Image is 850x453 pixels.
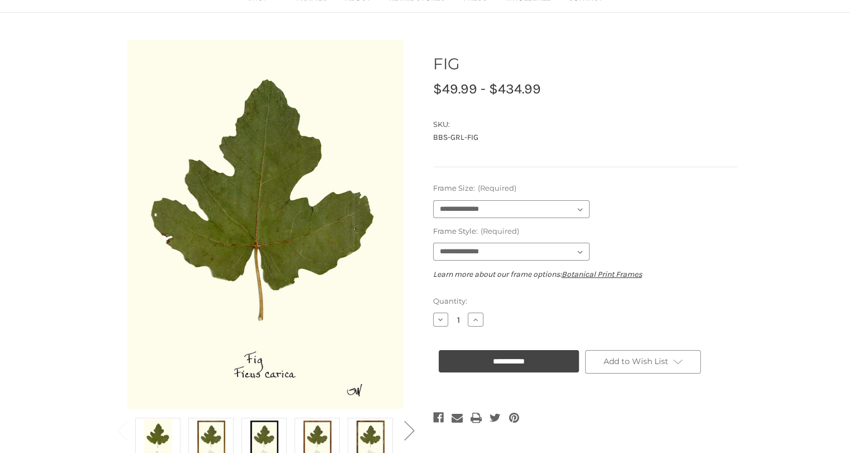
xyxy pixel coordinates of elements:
label: Quantity: [433,296,737,307]
button: Go to slide 2 of 2 [111,413,133,447]
p: Learn more about our frame options: [433,268,737,280]
h1: FIG [433,52,737,75]
label: Frame Size: [433,183,737,194]
span: Add to Wish List [603,356,668,366]
a: Botanical Print Frames [562,270,642,279]
span: Go to slide 2 of 2 [117,447,127,448]
a: Add to Wish List [585,350,701,374]
a: Print [471,410,482,426]
label: Frame Style: [433,226,737,237]
small: (Required) [480,226,519,235]
span: Go to slide 2 of 2 [404,447,414,448]
img: Unframed [126,40,405,409]
button: Go to slide 2 of 2 [398,413,420,447]
span: $49.99 - $434.99 [433,81,541,97]
dd: BBS-GRL-FIG [433,131,737,143]
small: (Required) [477,183,516,192]
dt: SKU: [433,119,734,130]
